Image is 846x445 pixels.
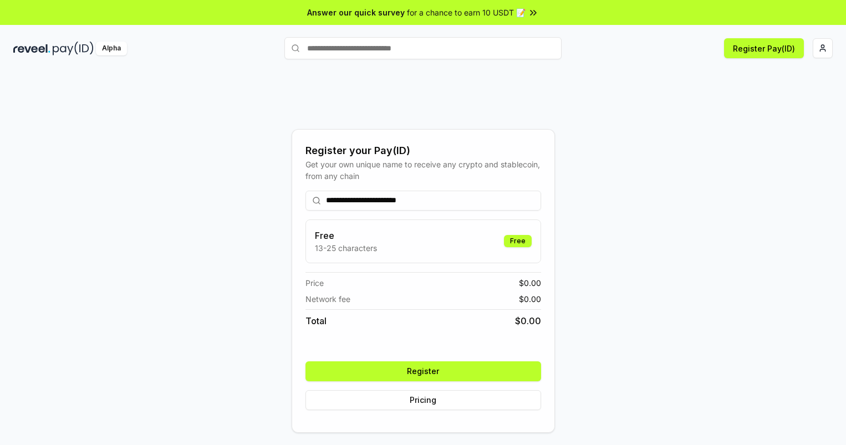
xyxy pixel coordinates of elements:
[305,158,541,182] div: Get your own unique name to receive any crypto and stablecoin, from any chain
[515,314,541,328] span: $ 0.00
[53,42,94,55] img: pay_id
[13,42,50,55] img: reveel_dark
[504,235,532,247] div: Free
[407,7,526,18] span: for a chance to earn 10 USDT 📝
[305,277,324,289] span: Price
[519,277,541,289] span: $ 0.00
[96,42,127,55] div: Alpha
[519,293,541,305] span: $ 0.00
[307,7,405,18] span: Answer our quick survey
[315,242,377,254] p: 13-25 characters
[724,38,804,58] button: Register Pay(ID)
[305,293,350,305] span: Network fee
[315,229,377,242] h3: Free
[305,143,541,158] div: Register your Pay(ID)
[305,361,541,381] button: Register
[305,314,327,328] span: Total
[305,390,541,410] button: Pricing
